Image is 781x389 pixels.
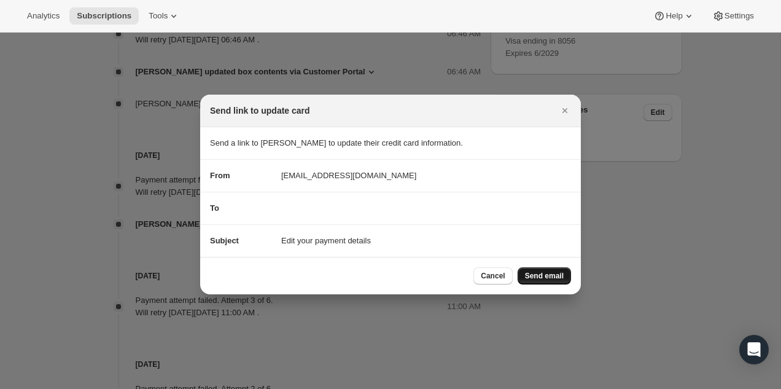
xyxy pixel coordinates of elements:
span: Help [666,11,682,21]
button: Close [556,102,573,119]
button: Settings [705,7,761,25]
span: Subscriptions [77,11,131,21]
span: Edit your payment details [281,235,371,247]
button: Analytics [20,7,67,25]
button: Help [646,7,702,25]
button: Subscriptions [69,7,139,25]
span: Cancel [481,271,505,281]
span: From [210,171,230,180]
span: Analytics [27,11,60,21]
span: Settings [725,11,754,21]
span: Tools [149,11,168,21]
div: Open Intercom Messenger [739,335,769,364]
span: To [210,203,219,213]
button: Send email [518,267,571,285]
span: [EMAIL_ADDRESS][DOMAIN_NAME] [281,170,416,182]
button: Tools [141,7,187,25]
span: Subject [210,236,239,245]
span: Send email [525,271,564,281]
button: Cancel [473,267,512,285]
h2: Send link to update card [210,104,310,117]
p: Send a link to [PERSON_NAME] to update their credit card information. [210,137,571,149]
